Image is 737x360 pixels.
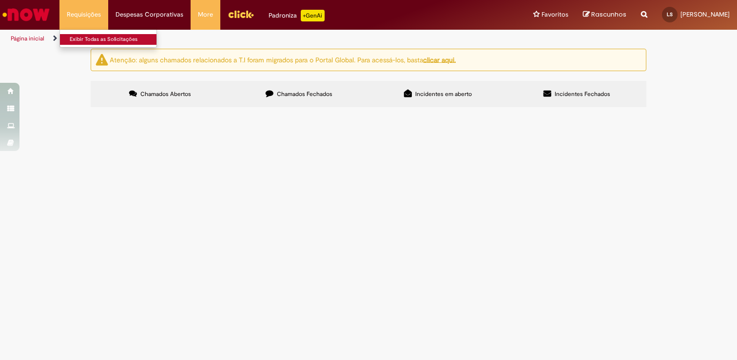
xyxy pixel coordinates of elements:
img: click_logo_yellow_360x200.png [228,7,254,21]
p: +GenAi [301,10,325,21]
ul: Requisições [59,29,157,48]
a: Página inicial [11,35,44,42]
span: Incidentes em aberto [415,90,472,98]
a: Rascunhos [583,10,626,19]
span: Chamados Fechados [277,90,332,98]
ng-bind-html: Atenção: alguns chamados relacionados a T.I foram migrados para o Portal Global. Para acessá-los,... [110,55,456,64]
a: Exibir Todas as Solicitações [60,34,167,45]
span: Chamados Abertos [140,90,191,98]
span: Favoritos [542,10,568,19]
span: Requisições [67,10,101,19]
span: Incidentes Fechados [555,90,610,98]
ul: Trilhas de página [7,30,484,48]
span: [PERSON_NAME] [680,10,730,19]
span: LS [667,11,673,18]
span: Rascunhos [591,10,626,19]
span: More [198,10,213,19]
div: Padroniza [269,10,325,21]
img: ServiceNow [1,5,51,24]
span: Despesas Corporativas [116,10,183,19]
a: clicar aqui. [423,55,456,64]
